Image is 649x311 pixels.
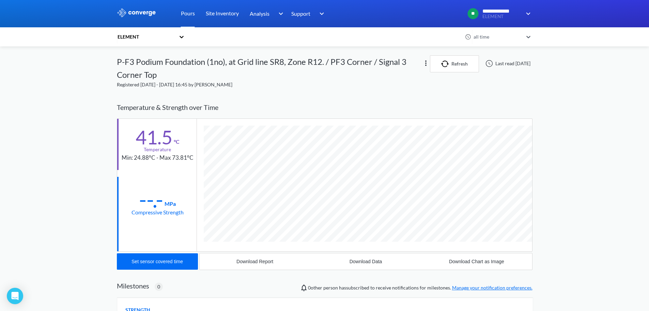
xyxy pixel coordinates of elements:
div: Download Report [236,259,273,264]
div: 41.5 [136,129,172,146]
img: more.svg [422,59,430,67]
span: 0 other [308,285,322,291]
a: Manage your notification preferences. [452,285,532,291]
span: ELEMENT [482,14,522,19]
img: downArrow.svg [274,10,285,18]
img: notifications-icon.svg [300,284,308,292]
div: Temperature [144,146,171,153]
div: --.- [139,191,163,208]
img: icon-clock.svg [465,34,471,40]
button: Set sensor covered time [117,253,198,270]
span: person has subscribed to receive notifications for milestones. [308,284,532,292]
div: Download Data [350,259,382,264]
img: downArrow.svg [522,10,532,18]
div: P-F3 Podium Foundation (1no), at Grid line SR8, Zone R12. / PF3 Corner / Signal 3 Corner Top [117,55,422,81]
div: Last read [DATE] [482,59,532,68]
img: icon-refresh.svg [441,60,451,67]
div: Min: 24.88°C - Max 73.81°C [122,153,194,162]
button: Refresh [430,55,479,72]
span: Registered [DATE] - [DATE] 16:45 by [PERSON_NAME] [117,82,232,87]
div: Download Chart as Image [449,259,504,264]
span: Support [291,9,310,18]
div: Temperature & Strength over Time [117,97,532,118]
img: logo_ewhite.svg [117,8,156,17]
div: ELEMENT [117,33,175,41]
span: Analysis [250,9,269,18]
button: Download Data [310,253,421,270]
img: downArrow.svg [315,10,326,18]
button: Download Chart as Image [421,253,532,270]
div: Compressive Strength [132,208,184,216]
span: 0 [157,283,160,291]
div: Set sensor covered time [132,259,183,264]
h2: Milestones [117,282,149,290]
div: Open Intercom Messenger [7,288,23,304]
div: all time [472,33,523,41]
button: Download Report [200,253,310,270]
